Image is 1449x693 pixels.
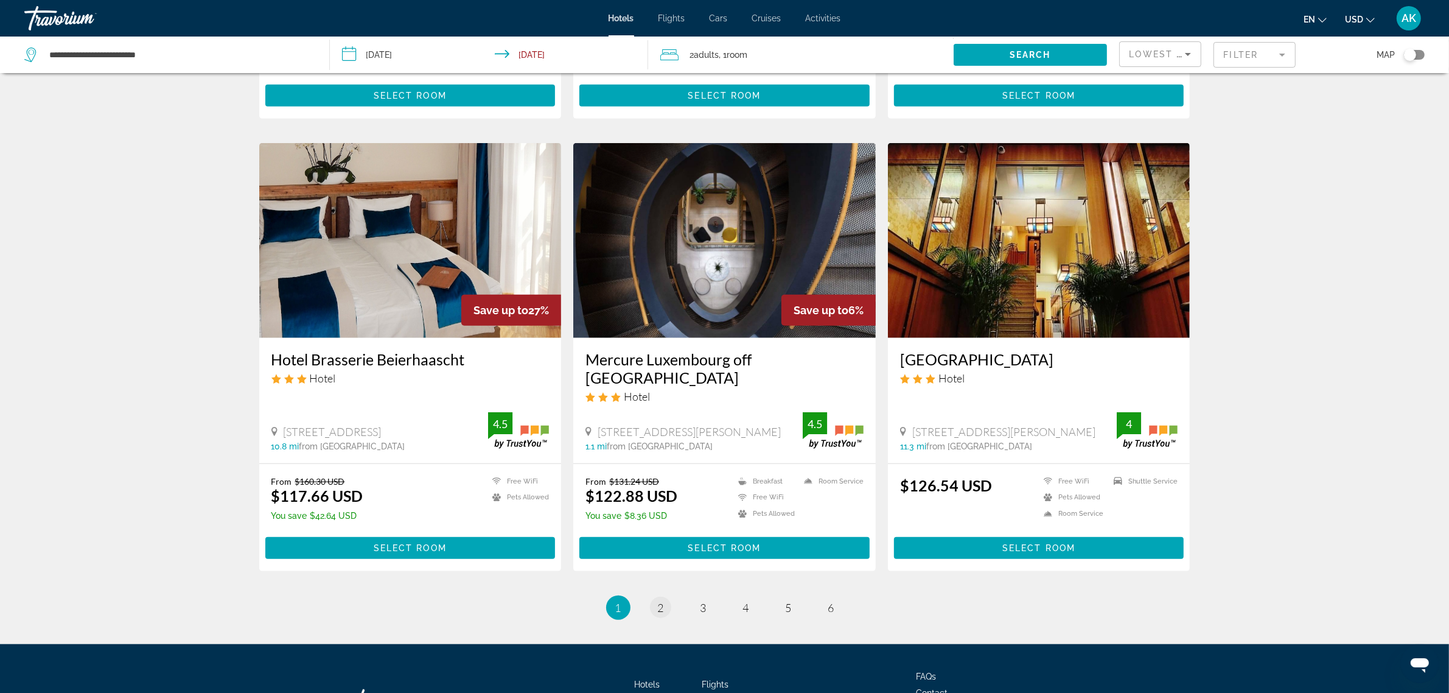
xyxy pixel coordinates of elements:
[271,511,363,521] p: $42.64 USD
[1038,476,1108,487] li: Free WiFi
[585,511,621,521] span: You save
[1002,543,1075,553] span: Select Room
[912,425,1095,438] span: [STREET_ADDRESS][PERSON_NAME]
[803,412,864,448] img: trustyou-badge.svg
[803,417,827,431] div: 4.5
[786,601,792,614] span: 5
[727,50,747,60] span: Room
[1304,15,1315,24] span: en
[265,85,556,107] button: Select Room
[828,601,834,614] span: 6
[24,2,146,34] a: Travorium
[690,46,719,63] span: 2
[688,91,761,100] span: Select Room
[794,304,848,317] span: Save up to
[585,390,864,403] div: 3 star Hotel
[284,425,382,438] span: [STREET_ADDRESS]
[585,487,677,505] ins: $122.88 USD
[585,350,864,387] a: Mercure Luxembourg off [GEOGRAPHIC_DATA]
[299,441,405,451] span: from [GEOGRAPHIC_DATA]
[732,476,798,487] li: Breakfast
[888,143,1190,338] img: Hotel image
[486,476,549,487] li: Free WiFi
[954,44,1106,66] button: Search
[1130,49,1207,59] span: Lowest Price
[1345,15,1363,24] span: USD
[579,85,870,107] button: Select Room
[1304,10,1327,28] button: Change language
[579,537,870,559] button: Select Room
[694,50,719,60] span: Adults
[634,680,660,689] a: Hotels
[938,371,965,385] span: Hotel
[271,371,550,385] div: 3 star Hotel
[579,88,870,101] a: Select Room
[461,295,561,326] div: 27%
[259,143,562,338] img: Hotel image
[271,511,307,521] span: You save
[271,441,299,451] span: 10.8 mi
[265,540,556,553] a: Select Room
[1395,49,1425,60] button: Toggle map
[486,493,549,503] li: Pets Allowed
[1108,476,1178,487] li: Shuttle Service
[374,91,447,100] span: Select Room
[894,85,1184,107] button: Select Room
[1402,12,1416,24] span: AK
[900,350,1178,368] a: [GEOGRAPHIC_DATA]
[1213,41,1296,68] button: Filter
[573,143,876,338] a: Hotel image
[579,540,870,553] a: Select Room
[624,390,650,403] span: Hotel
[917,672,937,681] a: FAQs
[798,476,864,487] li: Room Service
[1002,91,1075,100] span: Select Room
[310,371,336,385] span: Hotel
[271,487,363,505] ins: $117.66 USD
[609,13,634,23] a: Hotels
[894,537,1184,559] button: Select Room
[607,441,713,451] span: from [GEOGRAPHIC_DATA]
[900,371,1178,385] div: 3 star Hotel
[900,476,992,494] ins: $126.54 USD
[900,441,926,451] span: 11.3 mi
[259,596,1190,620] nav: Pagination
[1117,417,1141,431] div: 4
[488,417,512,431] div: 4.5
[719,46,747,63] span: , 1
[894,540,1184,553] a: Select Room
[1400,644,1439,683] iframe: Button to launch messaging window
[688,543,761,553] span: Select Room
[781,295,876,326] div: 6%
[710,13,728,23] a: Cars
[271,476,292,487] span: From
[295,476,345,487] del: $160.30 USD
[752,13,781,23] span: Cruises
[743,601,749,614] span: 4
[1117,412,1178,448] img: trustyou-badge.svg
[702,680,728,689] a: Flights
[1345,10,1375,28] button: Change currency
[806,13,841,23] a: Activities
[265,537,556,559] button: Select Room
[598,425,781,438] span: [STREET_ADDRESS][PERSON_NAME]
[374,543,447,553] span: Select Room
[648,37,954,73] button: Travelers: 2 adults, 0 children
[700,601,707,614] span: 3
[271,350,550,368] a: Hotel Brasserie Beierhaascht
[658,13,685,23] a: Flights
[1393,5,1425,31] button: User Menu
[609,476,659,487] del: $131.24 USD
[473,304,528,317] span: Save up to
